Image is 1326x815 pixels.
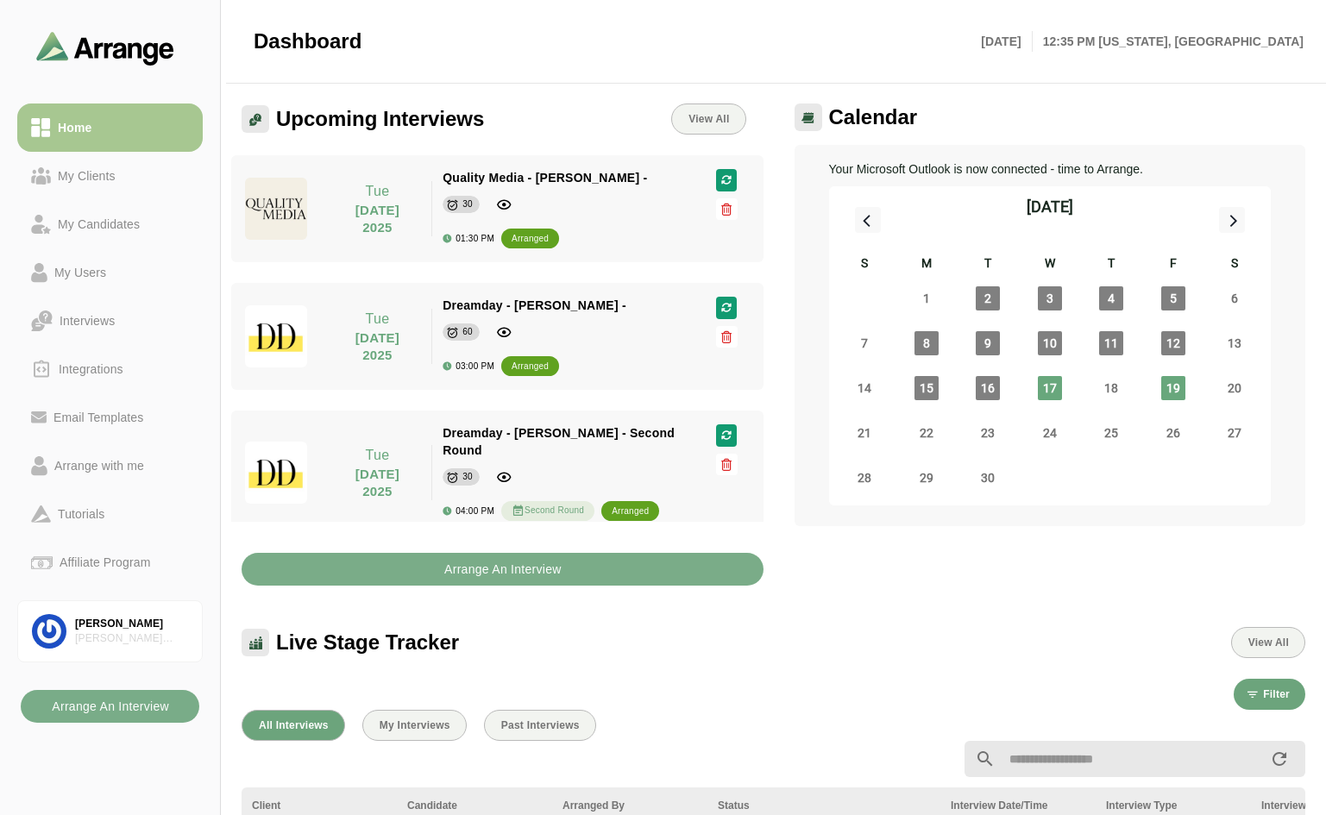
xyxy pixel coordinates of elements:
div: [PERSON_NAME] Associates [75,631,188,646]
span: Quality Media - [PERSON_NAME] - [443,171,647,185]
div: T [1081,254,1143,276]
span: Filter [1262,688,1290,700]
a: Home [17,103,203,152]
p: [DATE] 2025 [334,202,421,236]
span: Saturday, September 6, 2025 [1222,286,1247,310]
button: Past Interviews [484,710,596,741]
img: quality_media_logo.jpg [245,178,307,240]
a: Tutorials [17,490,203,538]
span: Thursday, September 4, 2025 [1099,286,1123,310]
span: Dashboard [254,28,361,54]
span: Sunday, September 7, 2025 [852,331,877,355]
span: Wednesday, September 17, 2025 [1038,376,1062,400]
span: Tuesday, September 16, 2025 [976,376,1000,400]
div: Interview Date/Time [951,798,1085,813]
span: View All [688,113,729,125]
span: Calendar [829,104,918,130]
button: Arrange An Interview [21,690,199,723]
span: Live Stage Tracker [276,630,459,655]
span: All Interviews [258,719,329,731]
span: Tuesday, September 9, 2025 [976,331,1000,355]
div: 30 [462,468,473,486]
div: Candidate [407,798,542,813]
a: [PERSON_NAME][PERSON_NAME] Associates [17,600,203,662]
button: My Interviews [362,710,467,741]
div: Interview Type [1106,798,1241,813]
button: Filter [1234,679,1305,710]
span: Tuesday, September 2, 2025 [976,286,1000,310]
div: Tutorials [51,504,111,524]
span: Friday, September 26, 2025 [1161,421,1185,445]
div: T [958,254,1020,276]
img: arrangeai-name-small-logo.4d2b8aee.svg [36,31,174,65]
img: dreamdayla_logo.jpg [245,442,307,504]
div: 04:00 PM [443,506,494,516]
div: S [834,254,896,276]
span: Upcoming Interviews [276,106,484,132]
div: Integrations [52,359,130,379]
span: Thursday, September 11, 2025 [1099,331,1123,355]
div: W [1019,254,1081,276]
span: Dreamday - [PERSON_NAME] - [443,298,626,312]
span: View All [1247,636,1289,649]
span: Monday, September 8, 2025 [914,331,939,355]
span: Saturday, September 27, 2025 [1222,421,1247,445]
span: Thursday, September 25, 2025 [1099,421,1123,445]
div: Home [51,117,98,138]
p: Tue [334,445,421,466]
div: S [1204,254,1266,276]
div: My Users [47,262,113,283]
button: All Interviews [242,710,345,741]
span: Monday, September 22, 2025 [914,421,939,445]
span: Friday, September 19, 2025 [1161,376,1185,400]
div: Email Templates [47,407,150,428]
b: Arrange An Interview [443,553,562,586]
p: 12:35 PM [US_STATE], [GEOGRAPHIC_DATA] [1033,31,1304,52]
p: Your Microsoft Outlook is now connected - time to Arrange. [829,159,1272,179]
a: Affiliate Program [17,538,203,586]
span: Past Interviews [500,719,580,731]
div: F [1142,254,1204,276]
a: My Candidates [17,200,203,248]
span: Monday, September 29, 2025 [914,466,939,490]
button: Arrange An Interview [242,553,764,586]
a: Interviews [17,297,203,345]
div: [PERSON_NAME] [75,617,188,631]
div: Interviews [53,310,122,331]
span: Saturday, September 13, 2025 [1222,331,1247,355]
a: Integrations [17,345,203,393]
img: dreamdayla_logo.jpg [245,305,307,367]
div: Second Round [501,501,594,521]
span: Friday, September 5, 2025 [1161,286,1185,310]
span: Thursday, September 18, 2025 [1099,376,1123,400]
span: My Interviews [379,719,450,731]
p: Tue [334,181,421,202]
span: Tuesday, September 30, 2025 [976,466,1000,490]
div: Client [252,798,386,813]
span: Dreamday - [PERSON_NAME] - Second Round [443,426,675,457]
div: Status [718,798,930,813]
span: Monday, September 15, 2025 [914,376,939,400]
span: Friday, September 12, 2025 [1161,331,1185,355]
a: Email Templates [17,393,203,442]
a: View All [671,103,745,135]
p: Tue [334,309,421,329]
p: [DATE] [981,31,1032,52]
a: My Users [17,248,203,297]
a: Arrange with me [17,442,203,490]
p: [DATE] 2025 [334,466,421,500]
div: M [896,254,958,276]
div: arranged [512,358,549,375]
span: Sunday, September 21, 2025 [852,421,877,445]
div: arranged [612,503,649,520]
span: Wednesday, September 3, 2025 [1038,286,1062,310]
span: Saturday, September 20, 2025 [1222,376,1247,400]
span: Sunday, September 14, 2025 [852,376,877,400]
span: Sunday, September 28, 2025 [852,466,877,490]
i: appended action [1269,749,1290,769]
div: My Clients [51,166,123,186]
div: Affiliate Program [53,552,157,573]
div: arranged [512,230,549,248]
p: [DATE] 2025 [334,329,421,364]
span: Wednesday, September 24, 2025 [1038,421,1062,445]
